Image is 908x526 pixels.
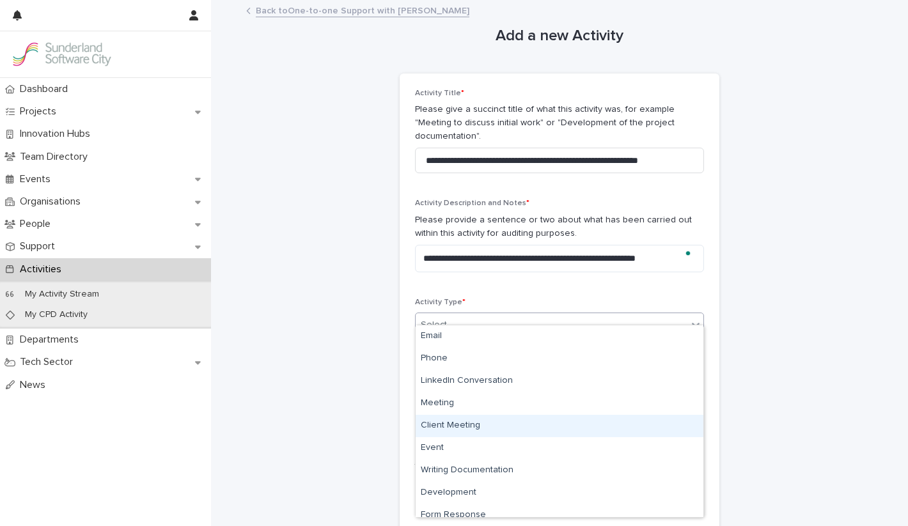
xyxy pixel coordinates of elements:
[400,27,719,45] h1: Add a new Activity
[15,151,98,163] p: Team Directory
[15,240,65,252] p: Support
[15,379,56,391] p: News
[15,289,109,300] p: My Activity Stream
[415,103,704,143] p: Please give a succinct title of what this activity was, for example "Meeting to discuss initial w...
[15,105,67,118] p: Projects
[416,415,703,437] div: Client Meeting
[416,370,703,392] div: LinkedIn Conversation
[15,309,98,320] p: My CPD Activity
[415,199,529,207] span: Activity Description and Notes
[15,196,91,208] p: Organisations
[421,318,453,332] div: Select...
[15,83,78,95] p: Dashboard
[416,348,703,370] div: Phone
[415,245,704,272] textarea: To enrich screen reader interactions, please activate Accessibility in Grammarly extension settings
[15,356,83,368] p: Tech Sector
[416,325,703,348] div: Email
[415,89,464,97] span: Activity Title
[15,263,72,275] p: Activities
[415,298,466,306] span: Activity Type
[415,213,704,240] p: Please provide a sentence or two about what has been carried out within this activity for auditin...
[416,482,703,504] div: Development
[15,128,100,140] p: Innovation Hubs
[15,334,89,346] p: Departments
[416,460,703,482] div: Writing Documentation
[416,437,703,460] div: Event
[416,392,703,415] div: Meeting
[256,3,469,17] a: Back toOne-to-one Support with [PERSON_NAME]
[10,42,113,67] img: Kay6KQejSz2FjblR6DWv
[15,218,61,230] p: People
[15,173,61,185] p: Events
